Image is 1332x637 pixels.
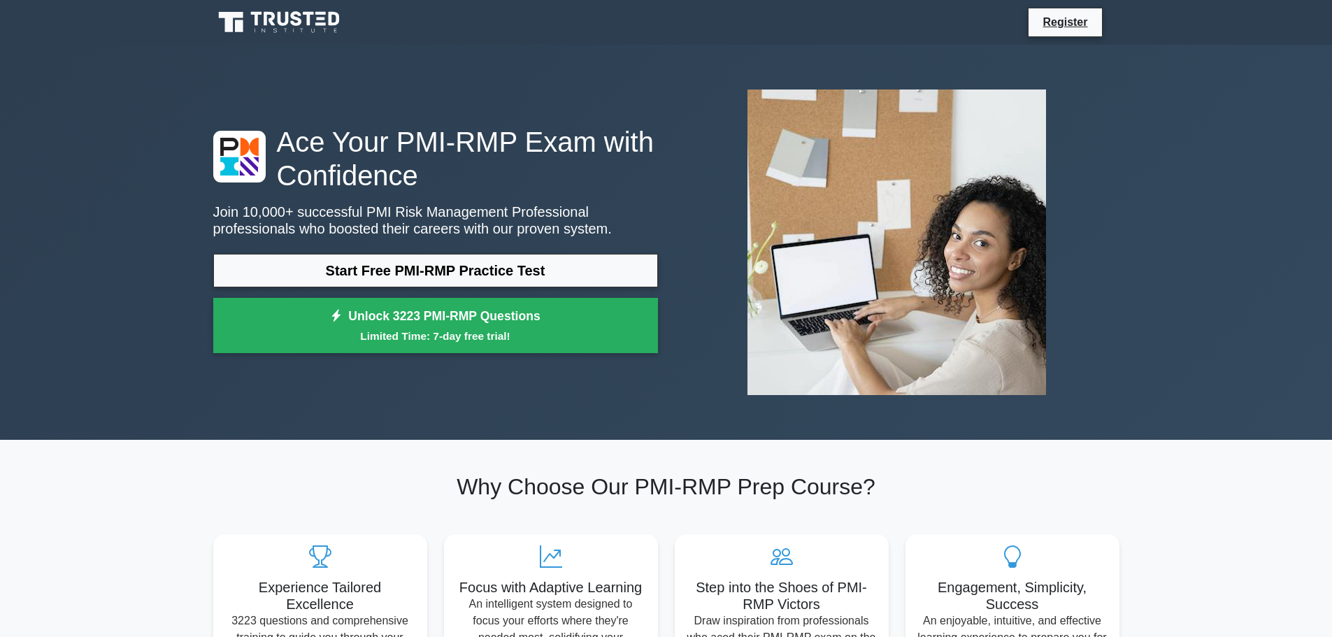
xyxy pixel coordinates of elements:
a: Register [1034,13,1096,31]
h1: Ace Your PMI-RMP Exam with Confidence [213,125,658,192]
p: Join 10,000+ successful PMI Risk Management Professional professionals who boosted their careers ... [213,203,658,237]
a: Start Free PMI-RMP Practice Test [213,254,658,287]
h5: Focus with Adaptive Learning [455,579,647,596]
h2: Why Choose Our PMI-RMP Prep Course? [213,473,1119,500]
small: Limited Time: 7-day free trial! [231,328,640,344]
h5: Step into the Shoes of PMI-RMP Victors [686,579,878,613]
h5: Experience Tailored Excellence [224,579,416,613]
h5: Engagement, Simplicity, Success [917,579,1108,613]
a: Unlock 3223 PMI-RMP QuestionsLimited Time: 7-day free trial! [213,298,658,354]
